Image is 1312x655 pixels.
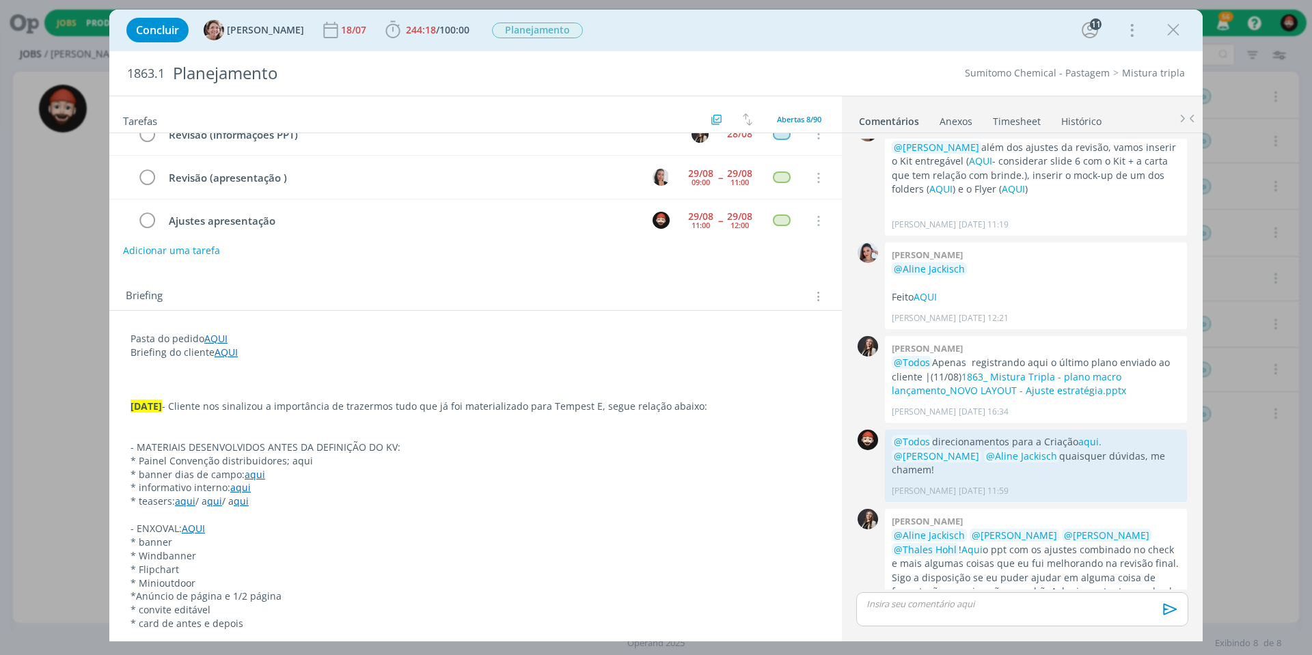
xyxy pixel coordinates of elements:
p: [PERSON_NAME] [892,406,956,418]
div: dialog [109,10,1203,641]
button: C [651,167,671,188]
img: A [204,20,224,40]
span: Tarefas [123,111,157,128]
span: 1863.1 [127,66,165,81]
span: @Aline Jackisch [894,262,965,275]
button: Planejamento [491,22,584,39]
img: C [653,169,670,186]
p: * Flipchart [131,563,821,576]
a: qui [234,494,249,507]
span: Concluir [136,25,179,36]
span: @Todos [894,435,930,448]
p: *Anúncio de página e 1/2 página [131,589,821,603]
div: 09:00 [692,178,710,186]
button: L [689,124,710,144]
a: Comentários [858,109,920,128]
span: -- [718,216,722,225]
p: Briefing do cliente [131,346,821,359]
a: Timesheet [992,109,1041,128]
a: AQUI [969,154,992,167]
p: * banner [131,535,821,549]
span: @Aline Jackisch [894,529,965,542]
div: Anexos [940,115,972,128]
span: Planejamento [492,23,583,38]
strong: [DATE] [131,400,162,413]
div: 28/08 [727,129,752,139]
div: 11:00 [730,178,749,186]
p: direcionamentos para a Criação quaisquer dúvidas, me chamem! [892,435,1180,477]
a: Sumitomo Chemical - Pastagem [965,66,1110,79]
img: W [653,212,670,229]
span: @[PERSON_NAME] [894,449,979,462]
div: 18/07 [341,25,369,35]
a: AQUI [182,522,205,535]
div: Planejamento [167,57,739,90]
img: W [858,430,878,450]
a: Aqui [961,543,983,556]
img: arrow-down-up.svg [743,113,752,126]
img: L [858,509,878,529]
p: - MATERIAIS DESENVOLVIDOS ANTES DA DEFINIÇÃO DO KV: [131,441,821,454]
p: [PERSON_NAME] [892,485,956,497]
span: [DATE] 11:59 [959,485,1009,497]
a: qui [207,494,222,507]
span: @Thales Hohl [894,543,957,556]
p: além dos ajustes da revisão, vamos inserir o Kit entregável ( - considerar slide 6 com o Kit + a ... [892,141,1180,197]
a: aqui [230,481,251,494]
p: - ENXOVAL: [131,522,821,535]
span: @[PERSON_NAME] [894,141,979,154]
div: 29/08 [727,212,752,221]
b: [PERSON_NAME] [892,342,963,354]
a: AQUI [1002,182,1025,195]
p: * Minioutdoor [131,576,821,590]
span: @[PERSON_NAME] [972,529,1057,542]
span: Abertas 8/90 [777,114,821,124]
span: Briefing [126,288,163,305]
span: [DATE] 16:34 [959,406,1009,418]
span: -- [718,173,722,182]
p: * banner dias de campo: [131,468,821,482]
p: Apenas registrando aqui o último plano enviado ao cliente |(11/08) [892,356,1180,398]
a: AQUI [204,332,228,345]
b: [PERSON_NAME] [892,249,963,261]
a: aqui [175,494,195,507]
div: 11:00 [692,221,710,229]
a: AQUI [914,290,937,303]
img: L [692,126,709,143]
button: A[PERSON_NAME] [204,20,304,40]
div: 29/08 [688,212,713,221]
div: Ajustes apresentação [163,212,640,229]
button: 244:18/100:00 [382,19,473,41]
button: 11 [1079,19,1101,41]
p: * Fundo de Teams [131,630,821,644]
span: @Todos [894,356,930,369]
button: W [651,210,671,231]
a: aqui. [1078,435,1102,448]
p: * Windbanner [131,549,821,563]
a: Mistura tripla [1122,66,1185,79]
span: / [436,23,439,36]
div: 12:00 [730,221,749,229]
div: 29/08 [688,169,713,178]
p: ! o ppt com os ajustes combinado no check e mais algumas coisas que eu fui melhorando na revisão ... [892,529,1180,626]
a: AQUI [929,182,953,195]
div: Revisão (apresentação ) [163,169,640,186]
a: Histórico [1061,109,1102,128]
button: Concluir [126,18,189,42]
span: [PERSON_NAME] [227,25,304,35]
p: * Painel Convenção distribuidores; aqui [131,454,821,468]
button: Adicionar uma tarefa [122,238,221,263]
p: * teasers: / a / a [131,494,821,508]
p: - Cliente nos sinalizou a importância de trazermos tudo que já foi materializado para Tempest E, ... [131,400,821,413]
span: @[PERSON_NAME] [1064,529,1149,542]
a: 1863_ Mistura Tripla - plano macro lançamento_NOVO LAYOUT - Ajuste estratégia.pptx [892,370,1126,397]
p: [PERSON_NAME] [892,219,956,231]
span: 244:18 [406,23,436,36]
div: Revisão (informações PPT) [163,126,679,143]
b: [PERSON_NAME] [892,515,963,527]
p: * convite editável [131,603,821,617]
p: [PERSON_NAME] [892,312,956,324]
span: [DATE] 12:21 [959,312,1009,324]
p: Pasta do pedido [131,332,821,346]
div: 11 [1090,18,1102,30]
